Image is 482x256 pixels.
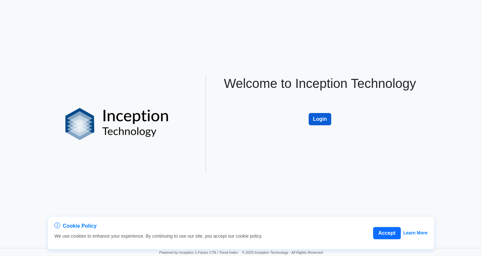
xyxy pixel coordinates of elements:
a: Learn More [403,230,428,236]
a: Login [309,106,331,112]
p: We use cookies to enhance your experience. By continuing to use our site, you accept our cookie p... [54,233,262,240]
button: Accept [373,227,400,239]
button: Login [309,113,331,125]
span: Cookie Policy [63,222,97,230]
img: logo%20black.png [65,108,169,140]
h1: Welcome to Inception Technology [217,76,422,91]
